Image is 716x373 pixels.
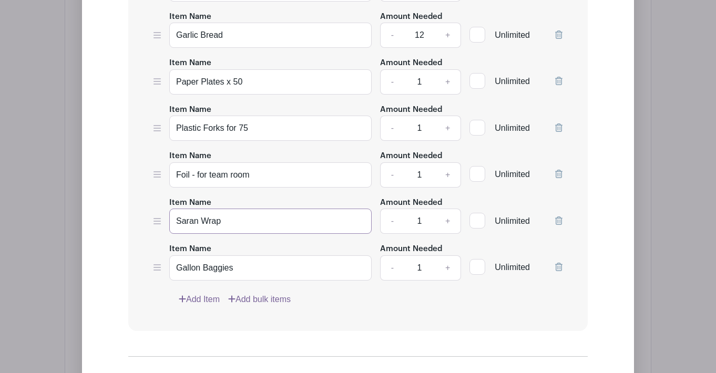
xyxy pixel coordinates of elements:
[169,23,372,48] input: e.g. Snacks or Check-in Attendees
[380,69,404,95] a: -
[380,23,404,48] a: -
[169,150,211,162] label: Item Name
[380,11,442,23] label: Amount Needed
[380,255,404,281] a: -
[169,57,211,69] label: Item Name
[495,216,530,225] span: Unlimited
[495,170,530,179] span: Unlimited
[380,162,404,188] a: -
[380,104,442,116] label: Amount Needed
[495,263,530,272] span: Unlimited
[435,23,461,48] a: +
[169,162,372,188] input: e.g. Snacks or Check-in Attendees
[169,255,372,281] input: e.g. Snacks or Check-in Attendees
[179,293,220,306] a: Add Item
[169,116,372,141] input: e.g. Snacks or Check-in Attendees
[380,243,442,255] label: Amount Needed
[228,293,291,306] a: Add bulk items
[435,255,461,281] a: +
[169,11,211,23] label: Item Name
[380,197,442,209] label: Amount Needed
[380,150,442,162] label: Amount Needed
[169,209,372,234] input: e.g. Snacks or Check-in Attendees
[495,123,530,132] span: Unlimited
[435,69,461,95] a: +
[380,116,404,141] a: -
[435,116,461,141] a: +
[435,162,461,188] a: +
[380,57,442,69] label: Amount Needed
[169,197,211,209] label: Item Name
[169,69,372,95] input: e.g. Snacks or Check-in Attendees
[435,209,461,234] a: +
[495,30,530,39] span: Unlimited
[380,209,404,234] a: -
[495,77,530,86] span: Unlimited
[169,104,211,116] label: Item Name
[169,243,211,255] label: Item Name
